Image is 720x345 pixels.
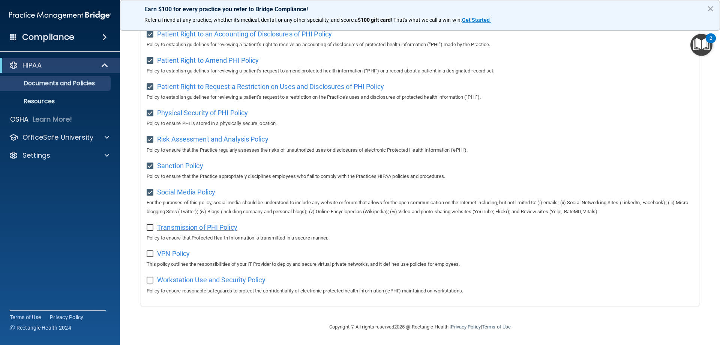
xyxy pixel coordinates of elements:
p: For the purposes of this policy, social media should be understood to include any website or foru... [147,198,693,216]
p: Policy to establish guidelines for reviewing a patient’s request to a restriction on the Practice... [147,93,693,102]
span: Transmission of PHI Policy [157,223,237,231]
span: Physical Security of PHI Policy [157,109,248,117]
div: 2 [709,38,712,48]
div: Copyright © All rights reserved 2025 @ Rectangle Health | | [283,315,557,339]
p: Learn More! [33,115,72,124]
p: HIPAA [22,61,42,70]
p: OfficeSafe University [22,133,93,142]
img: PMB logo [9,8,111,23]
a: Privacy Policy [50,313,84,321]
a: Terms of Use [482,324,511,330]
span: Patient Right to an Accounting of Disclosures of PHI Policy [157,30,332,38]
a: OfficeSafe University [9,133,109,142]
span: VPN Policy [157,250,190,258]
h4: Compliance [22,32,74,42]
span: Ⓒ Rectangle Health 2024 [10,324,71,331]
a: Get Started [462,17,491,23]
strong: Get Started [462,17,490,23]
p: Policy to ensure that Protected Health Information is transmitted in a secure manner. [147,234,693,243]
p: Policy to establish guidelines for reviewing a patient’s request to amend protected health inform... [147,66,693,75]
span: Social Media Policy [157,188,215,196]
a: Privacy Policy [451,324,480,330]
p: This policy outlines the responsibilities of your IT Provider to deploy and secure virtual privat... [147,260,693,269]
span: Sanction Policy [157,162,203,170]
a: HIPAA [9,61,109,70]
span: Patient Right to Request a Restriction on Uses and Disclosures of PHI Policy [157,83,384,90]
button: Open Resource Center, 2 new notifications [690,34,712,56]
span: Workstation Use and Security Policy [157,276,265,284]
p: Policy to ensure reasonable safeguards to protect the confidentiality of electronic protected hea... [147,286,693,295]
p: Policy to ensure PHI is stored in a physically secure location. [147,119,693,128]
span: Risk Assessment and Analysis Policy [157,135,268,143]
p: Policy to establish guidelines for reviewing a patient’s right to receive an accounting of disclo... [147,40,693,49]
strong: $100 gift card [358,17,391,23]
p: Documents and Policies [5,80,107,87]
p: OSHA [10,115,29,124]
p: Policy to ensure that the Practice regularly assesses the risks of unauthorized uses or disclosur... [147,146,693,155]
p: Settings [22,151,50,160]
button: Close [707,3,714,15]
span: Patient Right to Amend PHI Policy [157,56,259,64]
a: Settings [9,151,109,160]
p: Resources [5,98,107,105]
p: Policy to ensure that the Practice appropriately disciplines employees who fail to comply with th... [147,172,693,181]
span: Refer a friend at any practice, whether it's medical, dental, or any other speciality, and score a [144,17,358,23]
a: Terms of Use [10,313,41,321]
span: ! That's what we call a win-win. [391,17,462,23]
p: Earn $100 for every practice you refer to Bridge Compliance! [144,6,696,13]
